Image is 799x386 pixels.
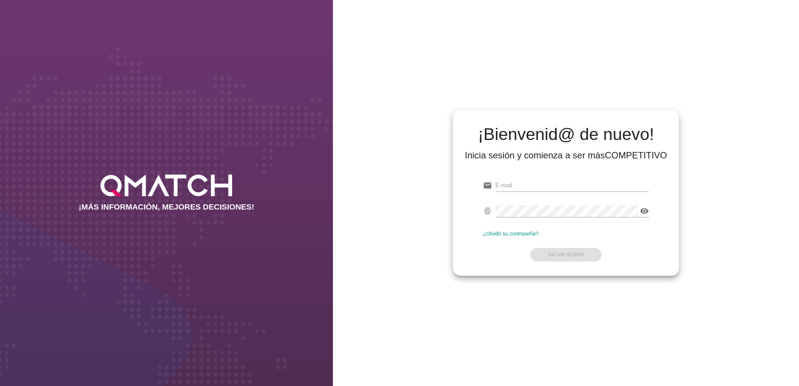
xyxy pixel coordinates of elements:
h2: ¡Bienvenid@ de nuevo! [465,125,667,143]
input: E-mail [495,179,649,191]
div: Inicia sesión y comienza a ser más [465,149,667,161]
strong: COMPETITIVO [605,150,667,160]
i: fingerprint [483,207,492,216]
h2: ¡MÁS INFORMACIÓN, MEJORES DECISIONES! [79,202,254,211]
i: visibility [640,207,649,216]
a: ¿Olvidó su contraseña? [483,231,539,237]
i: email [483,181,492,190]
